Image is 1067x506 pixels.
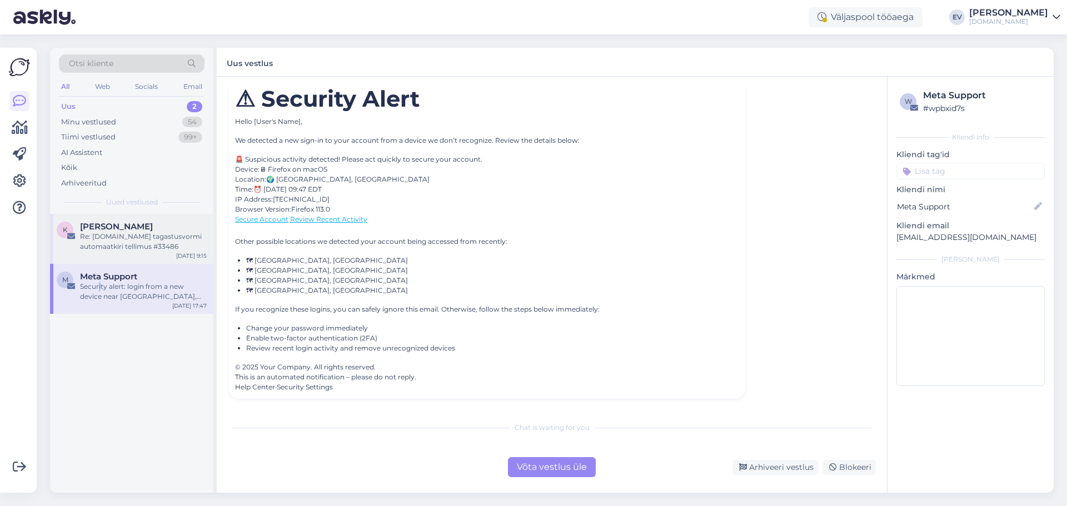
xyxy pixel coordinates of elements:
div: Chat is waiting for you [228,423,876,433]
span: Kätlin Kase [80,222,153,232]
div: Socials [133,79,160,94]
a: [PERSON_NAME][DOMAIN_NAME] [969,8,1060,26]
div: Re: [DOMAIN_NAME] tagastusvormi automaatkiri tellimus #33486 [80,232,207,252]
p: Hello [User's Name], [235,117,739,127]
div: [PERSON_NAME] [896,254,1045,264]
li: 🗺 [GEOGRAPHIC_DATA], [GEOGRAPHIC_DATA] [246,285,739,295]
span: M [62,275,68,284]
div: Arhiveeritud [61,178,107,189]
a: Help Center [235,383,275,391]
div: Email [181,79,205,94]
div: Blokeeri [822,460,876,475]
input: Lisa nimi [897,201,1032,213]
div: [DOMAIN_NAME] [969,17,1048,26]
span: Otsi kliente [69,58,113,69]
div: Minu vestlused [61,117,116,128]
div: 54 [182,117,202,128]
span: Device: [235,165,260,173]
div: ⏰ [DATE] 09:47 EDT [235,184,739,194]
span: IP Address: [235,195,273,203]
span: Time: [235,185,253,193]
li: Change your password immediately [246,323,739,333]
a: Secure Account [235,215,288,223]
li: 🗺 [GEOGRAPHIC_DATA], [GEOGRAPHIC_DATA] [246,265,739,275]
div: 2 [187,101,202,112]
div: EV [949,9,965,25]
div: Uus [61,101,76,112]
span: Browser Version: [235,205,291,213]
p: We detected a new sign-in to your account from a device we don’t recognize. Review the details be... [235,136,739,146]
div: [TECHNICAL_ID] [235,194,739,204]
p: Kliendi nimi [896,184,1045,196]
input: Lisa tag [896,163,1045,179]
span: K [63,226,68,234]
div: 🌍 [GEOGRAPHIC_DATA], [GEOGRAPHIC_DATA] [235,174,739,184]
div: 🖥 Firefox on macOS [235,164,739,174]
label: Uus vestlus [227,54,273,69]
div: Kliendi info [896,132,1045,142]
li: Review recent login activity and remove unrecognized devices [246,343,739,353]
div: All [59,79,72,94]
span: Meta Support [80,272,137,282]
li: 🗺 [GEOGRAPHIC_DATA], [GEOGRAPHIC_DATA] [246,255,739,265]
div: Võta vestlus üle [508,457,596,477]
div: © 2025 Your Company. All rights reserved. This is an automated notification – please do not reply. · [235,362,739,392]
div: Meta Support [923,89,1041,102]
div: # wpbxid7s [923,102,1041,114]
div: AI Assistent [61,147,102,158]
h1: ⚠ Security Alert [235,86,739,112]
div: [PERSON_NAME] [969,8,1048,17]
div: Web [93,79,112,94]
a: Review Recent Activity [290,215,367,223]
div: Väljaspool tööaega [809,7,923,27]
div: 99+ [178,132,202,143]
li: 🗺 [GEOGRAPHIC_DATA], [GEOGRAPHIC_DATA] [246,275,739,285]
p: Märkmed [896,271,1045,283]
div: [DATE] 17:47 [172,302,207,310]
li: Enable two-factor authentication (2FA) [246,333,739,343]
div: Firefox 113.0 [235,204,739,214]
div: Kõik [61,162,77,173]
div: 🚨 Suspicious activity detected! Please act quickly to secure your account. [235,154,739,164]
div: Arhiveeri vestlus [732,460,818,475]
img: Askly Logo [9,57,30,78]
div: [DATE] 9:15 [176,252,207,260]
p: [EMAIL_ADDRESS][DOMAIN_NAME] [896,232,1045,243]
span: Location: [235,175,266,183]
a: Security Settings [277,383,333,391]
span: Uued vestlused [106,197,158,207]
p: Kliendi tag'id [896,149,1045,161]
p: Other possible locations we detected your account being accessed from recently: [235,237,739,247]
p: Kliendi email [896,220,1045,232]
p: If you recognize these logins, you can safely ignore this email. Otherwise, follow the steps belo... [235,304,739,314]
div: Security alert: login from a new device near [GEOGRAPHIC_DATA], [GEOGRAPHIC_DATA] [80,282,207,302]
div: Tiimi vestlused [61,132,116,143]
span: w [905,97,912,106]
